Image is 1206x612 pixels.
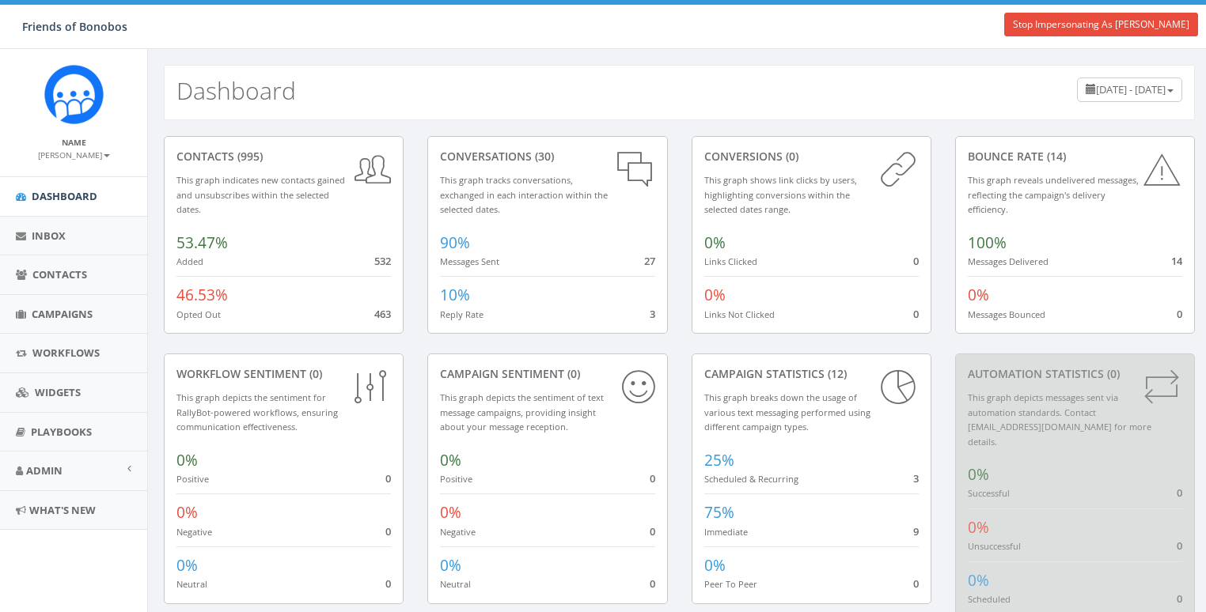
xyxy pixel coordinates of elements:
[968,540,1021,552] small: Unsuccessful
[176,473,209,485] small: Positive
[968,487,1010,499] small: Successful
[968,232,1007,253] span: 100%
[31,425,92,439] span: Playbooks
[913,524,919,538] span: 9
[704,450,734,470] span: 25%
[1096,82,1166,96] span: [DATE] - [DATE]
[1004,13,1198,36] a: Stop Impersonating As [PERSON_NAME]
[825,366,847,381] span: (12)
[650,576,655,591] span: 0
[440,502,461,523] span: 0%
[968,285,989,305] span: 0%
[968,593,1011,605] small: Scheduled
[532,149,554,164] span: (30)
[440,450,461,470] span: 0%
[704,391,870,433] small: This graph breaks down the usage of various text messaging performed using different campaign types.
[704,255,757,267] small: Links Clicked
[968,308,1045,320] small: Messages Bounced
[650,307,655,321] span: 3
[704,232,726,253] span: 0%
[32,307,93,321] span: Campaigns
[440,473,472,485] small: Positive
[650,471,655,485] span: 0
[1177,307,1182,321] span: 0
[38,147,110,161] a: [PERSON_NAME]
[968,517,989,538] span: 0%
[44,65,104,124] img: Rally_Corp_Icon.png
[176,77,296,104] h2: Dashboard
[440,285,470,305] span: 10%
[968,464,989,485] span: 0%
[968,366,1182,382] div: Automation Statistics
[644,254,655,268] span: 27
[1044,149,1066,164] span: (14)
[26,463,63,478] span: Admin
[650,524,655,538] span: 0
[440,149,654,164] div: conversations
[704,502,734,523] span: 75%
[968,391,1151,448] small: This graph depicts messages sent via automation standards. Contact [EMAIL_ADDRESS][DOMAIN_NAME] f...
[374,254,391,268] span: 532
[22,19,127,34] span: Friends of Bonobos
[234,149,263,164] span: (995)
[176,502,198,523] span: 0%
[440,308,484,320] small: Reply Rate
[32,267,87,281] span: Contacts
[440,232,470,253] span: 90%
[38,149,110,161] small: [PERSON_NAME]
[176,149,391,164] div: contacts
[913,254,919,268] span: 0
[968,255,1049,267] small: Messages Delivered
[176,450,198,470] span: 0%
[913,576,919,591] span: 0
[968,174,1139,215] small: This graph reveals undelivered messages, reflecting the campaign's delivery efficiency.
[176,526,212,538] small: Negative
[176,232,228,253] span: 53.47%
[440,578,471,590] small: Neutral
[1104,366,1120,381] span: (0)
[1171,254,1182,268] span: 14
[440,391,604,433] small: This graph depicts the sentiment of text message campaigns, providing insight about your message ...
[704,149,919,164] div: conversions
[704,555,726,576] span: 0%
[968,149,1182,164] div: Bounce Rate
[704,285,726,305] span: 0%
[176,255,203,267] small: Added
[32,189,97,203] span: Dashboard
[1177,485,1182,500] span: 0
[913,307,919,321] span: 0
[704,308,775,320] small: Links Not Clicked
[176,308,221,320] small: Opted Out
[32,229,66,243] span: Inbox
[704,578,757,590] small: Peer To Peer
[1177,591,1182,606] span: 0
[783,149,798,164] span: (0)
[440,555,461,576] span: 0%
[385,576,391,591] span: 0
[29,503,96,517] span: What's New
[176,174,345,215] small: This graph indicates new contacts gained and unsubscribes within the selected dates.
[176,578,207,590] small: Neutral
[704,366,919,382] div: Campaign Statistics
[440,526,476,538] small: Negative
[385,524,391,538] span: 0
[704,526,748,538] small: Immediate
[306,366,322,381] span: (0)
[32,346,100,360] span: Workflows
[968,570,989,591] span: 0%
[913,471,919,485] span: 3
[176,285,228,305] span: 46.53%
[440,174,608,215] small: This graph tracks conversations, exchanged in each interaction within the selected dates.
[564,366,580,381] span: (0)
[704,473,798,485] small: Scheduled & Recurring
[440,366,654,382] div: Campaign Sentiment
[440,255,499,267] small: Messages Sent
[62,137,86,148] small: Name
[385,471,391,485] span: 0
[176,555,198,576] span: 0%
[1177,538,1182,553] span: 0
[704,174,857,215] small: This graph shows link clicks by users, highlighting conversions within the selected dates range.
[35,385,81,399] span: Widgets
[176,391,338,433] small: This graph depicts the sentiment for RallyBot-powered workflows, ensuring communication effective...
[374,307,391,321] span: 463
